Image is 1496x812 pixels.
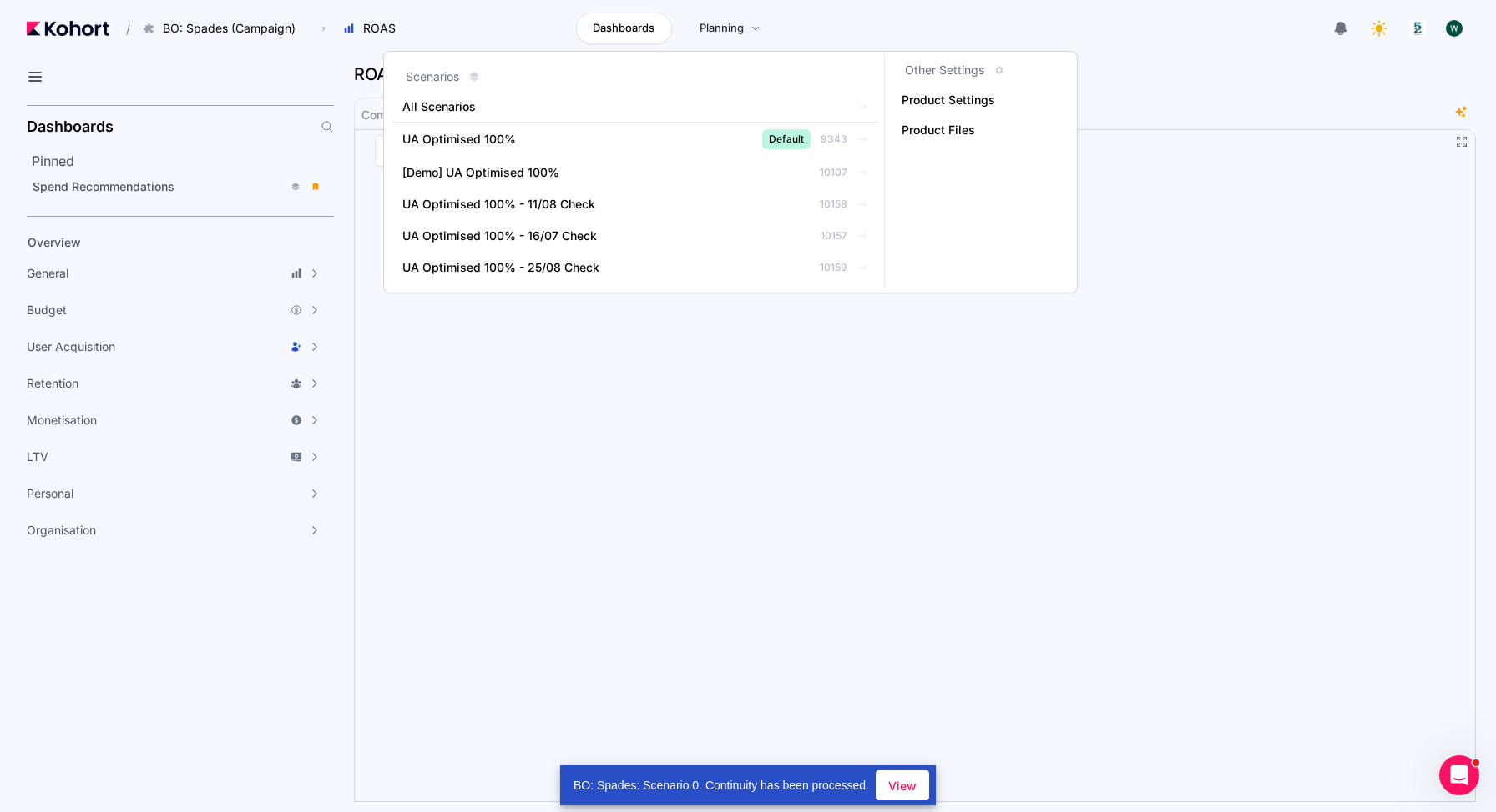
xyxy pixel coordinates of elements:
span: Product Files [902,122,995,138]
span: / [113,20,130,38]
img: Kohort logo [27,21,109,36]
div: BO: Spades: Scenario 0. Continuity has been processed. [560,765,876,805]
span: All Scenarios [402,98,804,115]
a: UA Optimised 100% - 25/08 Check10159 [392,253,877,283]
span: Organisation [27,522,96,539]
span: UA Optimised 100% [402,131,516,148]
span: Product Settings [902,92,995,108]
a: UA Optimised 100%Default9343 [392,123,877,156]
span: Dashboards [593,20,654,37]
span: › [318,22,329,35]
span: Budget [27,302,67,318]
button: BO: Spades (Campaign) [134,14,313,43]
span: Personal [27,485,73,502]
a: All Scenarios [392,92,877,122]
span: Compare Scenarios [361,109,470,121]
h2: Pinned [32,151,334,171]
span: General [27,265,68,282]
span: User Acquisition [27,338,115,355]
h3: ROAS [354,66,409,83]
span: LTV [27,449,48,465]
h3: Scenarios [406,68,459,85]
a: UA Optimised 100% - 11/08 Check10158 [392,189,877,219]
h3: Other Settings [905,62,984,78]
button: View [876,770,929,800]
span: Default [762,129,811,149]
span: Spend Recommendations [33,179,174,193]
span: BO: Spades (Campaign) [163,20,296,37]
span: 10107 [820,166,847,179]
span: 10159 [820,261,847,274]
span: [Demo] UA Optimised 100% [402,164,559,181]
span: View [888,777,917,794]
span: UA Optimised 100% - 25/08 Check [402,259,599,276]
button: Fullscreen [1455,135,1468,148]
span: UA Optimised 100% - 11/08 Check [402,196,595,213]
span: Retention [27,375,78,392]
span: 10157 [821,229,847,243]
a: Dashboards [576,13,672,44]
h2: Dashboards [27,119,114,134]
img: logo_logo_images_1_20240607072359498299_20240828135028712857.jpeg [1409,20,1426,37]
span: Overview [28,235,81,249]
a: Planning [682,13,778,44]
span: Planning [700,20,744,37]
a: Overview [22,230,306,255]
button: ROAS [334,14,413,43]
span: UA Optimised 100% - 16/07 Check [402,228,597,244]
span: 9343 [821,133,847,146]
iframe: Intercom live chat [1439,755,1479,795]
span: ROAS [363,20,396,37]
a: Manage Scenario [375,135,508,167]
a: Spend Recommendations [27,174,329,199]
span: 10158 [820,198,847,211]
a: [Demo] UA Optimised 100%10107 [392,158,877,188]
a: Product Files [892,115,1069,145]
a: Product Settings [892,85,1069,115]
a: UA Optimised 100% - 16/07 Check10157 [392,221,877,251]
span: Monetisation [27,412,97,429]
